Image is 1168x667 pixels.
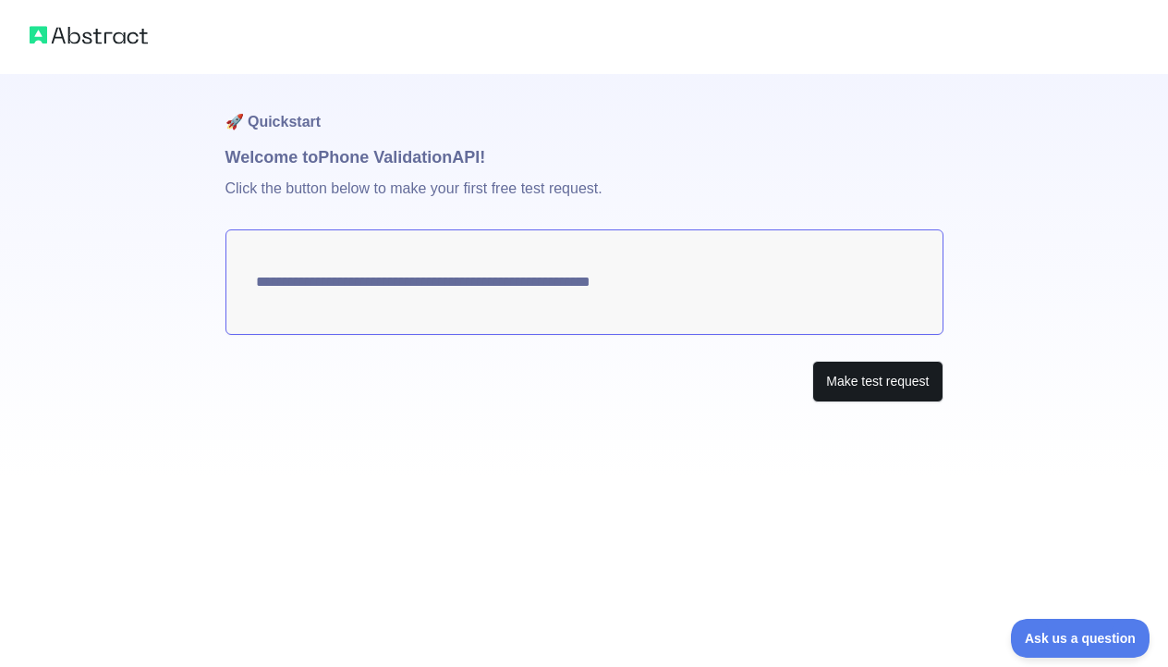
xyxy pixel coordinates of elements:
[812,361,943,402] button: Make test request
[30,22,148,48] img: Abstract logo
[1011,619,1150,658] iframe: Toggle Customer Support
[225,144,943,170] h1: Welcome to Phone Validation API!
[225,170,943,229] p: Click the button below to make your first free test request.
[225,74,943,144] h1: 🚀 Quickstart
